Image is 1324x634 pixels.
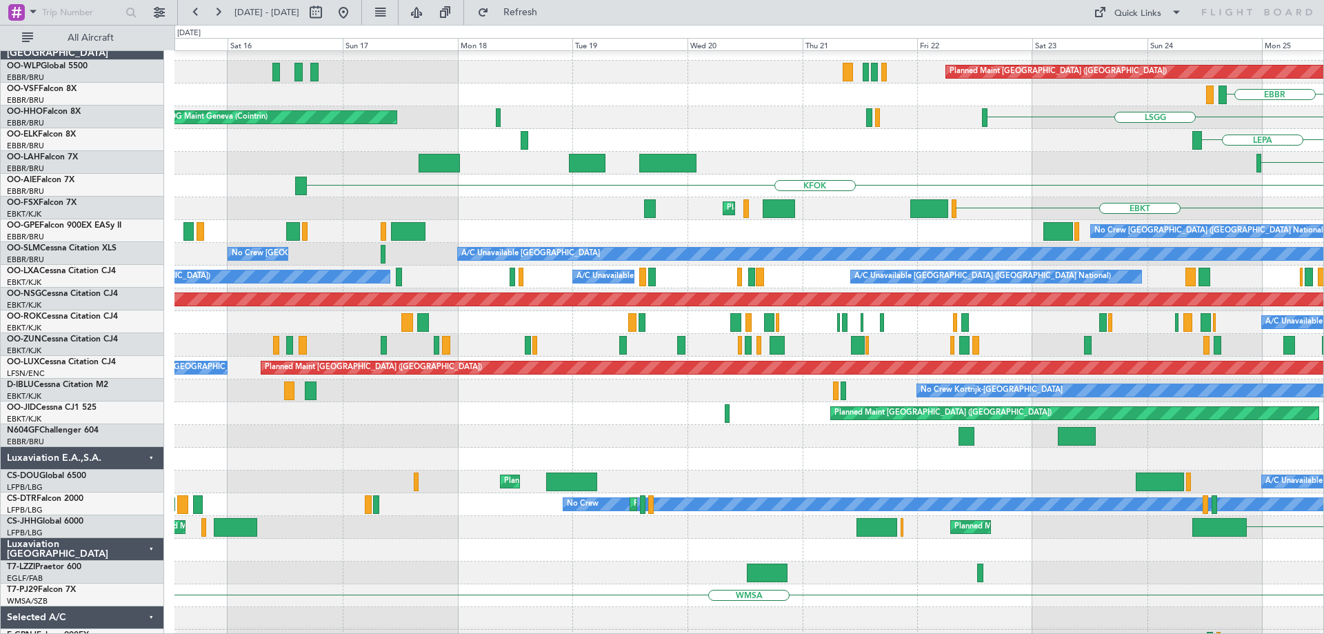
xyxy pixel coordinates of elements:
[7,335,41,344] span: OO-ZUN
[7,313,41,321] span: OO-ROK
[7,244,117,252] a: OO-SLMCessna Citation XLS
[7,313,118,321] a: OO-ROKCessna Citation CJ4
[471,1,554,23] button: Refresh
[7,199,77,207] a: OO-FSXFalcon 7X
[7,300,41,310] a: EBKT/KJK
[803,38,918,50] div: Thu 21
[7,118,44,128] a: EBBR/BRU
[7,586,38,594] span: T7-PJ29
[7,472,39,480] span: CS-DOU
[7,62,41,70] span: OO-WLP
[232,244,463,264] div: No Crew [GEOGRAPHIC_DATA] ([GEOGRAPHIC_DATA] National)
[234,6,299,19] span: [DATE] - [DATE]
[7,596,48,606] a: WMSA/SZB
[7,199,39,207] span: OO-FSX
[7,267,116,275] a: OO-LXACessna Citation CJ4
[7,414,41,424] a: EBKT/KJK
[7,563,81,571] a: T7-LZZIPraetor 600
[7,482,43,493] a: LFPB/LBG
[458,38,573,50] div: Mon 18
[343,38,458,50] div: Sun 17
[572,38,688,50] div: Tue 19
[7,290,118,298] a: OO-NSGCessna Citation CJ4
[7,381,34,389] span: D-IBLU
[7,85,39,93] span: OO-VSF
[7,277,41,288] a: EBKT/KJK
[228,38,343,50] div: Sat 16
[7,221,121,230] a: OO-GPEFalcon 900EX EASy II
[7,153,40,161] span: OO-LAH
[834,403,1052,424] div: Planned Maint [GEOGRAPHIC_DATA] ([GEOGRAPHIC_DATA])
[7,186,44,197] a: EBBR/BRU
[164,107,268,128] div: AOG Maint Geneva (Cointrin)
[7,153,78,161] a: OO-LAHFalcon 7X
[7,108,43,116] span: OO-HHO
[7,244,40,252] span: OO-SLM
[461,244,600,264] div: A/C Unavailable [GEOGRAPHIC_DATA]
[504,471,721,492] div: Planned Maint [GEOGRAPHIC_DATA] ([GEOGRAPHIC_DATA])
[265,357,482,378] div: Planned Maint [GEOGRAPHIC_DATA] ([GEOGRAPHIC_DATA])
[854,266,1111,287] div: A/C Unavailable [GEOGRAPHIC_DATA] ([GEOGRAPHIC_DATA] National)
[7,346,41,356] a: EBKT/KJK
[1147,38,1263,50] div: Sun 24
[7,528,43,538] a: LFPB/LBG
[177,28,201,39] div: [DATE]
[7,85,77,93] a: OO-VSFFalcon 8X
[7,517,83,526] a: CS-JHHGlobal 6000
[7,323,41,333] a: EBKT/KJK
[42,2,121,23] input: Trip Number
[1114,7,1161,21] div: Quick Links
[7,108,81,116] a: OO-HHOFalcon 8X
[7,209,41,219] a: EBKT/KJK
[7,573,43,584] a: EGLF/FAB
[917,38,1032,50] div: Fri 22
[1265,312,1323,333] div: A/C Unavailable
[7,517,37,526] span: CS-JHH
[7,164,44,174] a: EBBR/BRU
[7,176,74,184] a: OO-AIEFalcon 7X
[7,176,37,184] span: OO-AIE
[7,335,118,344] a: OO-ZUNCessna Citation CJ4
[7,130,76,139] a: OO-ELKFalcon 8X
[7,358,39,366] span: OO-LUX
[1087,1,1189,23] button: Quick Links
[7,255,44,265] a: EBBR/BRU
[7,221,39,230] span: OO-GPE
[954,517,1172,537] div: Planned Maint [GEOGRAPHIC_DATA] ([GEOGRAPHIC_DATA])
[7,130,38,139] span: OO-ELK
[7,62,88,70] a: OO-WLPGlobal 5500
[7,95,44,106] a: EBBR/BRU
[7,72,44,83] a: EBBR/BRU
[15,27,150,49] button: All Aircraft
[921,380,1063,401] div: No Crew Kortrijk-[GEOGRAPHIC_DATA]
[1265,471,1323,492] div: A/C Unavailable
[576,266,833,287] div: A/C Unavailable [GEOGRAPHIC_DATA] ([GEOGRAPHIC_DATA] National)
[7,505,43,515] a: LFPB/LBG
[7,437,44,447] a: EBBR/BRU
[7,404,36,412] span: OO-JID
[7,391,41,402] a: EBKT/KJK
[117,357,253,378] div: No Crew Paris ([GEOGRAPHIC_DATA])
[7,563,35,571] span: T7-LZZI
[634,494,704,515] div: Planned Maint Sofia
[7,141,44,151] a: EBBR/BRU
[727,198,887,219] div: Planned Maint Kortrijk-[GEOGRAPHIC_DATA]
[7,358,116,366] a: OO-LUXCessna Citation CJ4
[7,586,76,594] a: T7-PJ29Falcon 7X
[7,426,39,435] span: N604GF
[7,426,99,435] a: N604GFChallenger 604
[7,495,83,503] a: CS-DTRFalcon 2000
[7,267,39,275] span: OO-LXA
[567,494,599,515] div: No Crew
[7,404,97,412] a: OO-JIDCessna CJ1 525
[950,61,1167,82] div: Planned Maint [GEOGRAPHIC_DATA] ([GEOGRAPHIC_DATA])
[7,495,37,503] span: CS-DTR
[688,38,803,50] div: Wed 20
[36,33,146,43] span: All Aircraft
[7,232,44,242] a: EBBR/BRU
[7,368,45,379] a: LFSN/ENC
[7,472,86,480] a: CS-DOUGlobal 6500
[492,8,550,17] span: Refresh
[7,381,108,389] a: D-IBLUCessna Citation M2
[1032,38,1147,50] div: Sat 23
